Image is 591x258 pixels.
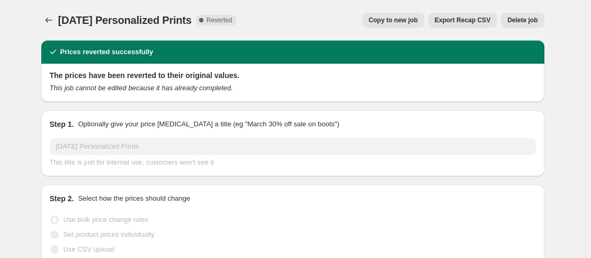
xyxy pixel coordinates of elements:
[507,16,538,24] span: Delete job
[207,16,232,24] span: Reverted
[50,70,536,81] h2: The prices have been reverted to their original values.
[78,119,339,130] p: Optionally give your price [MEDICAL_DATA] a title (eg "March 30% off sale on boots")
[369,16,418,24] span: Copy to new job
[501,13,544,28] button: Delete job
[50,119,74,130] h2: Step 1.
[60,47,154,57] h2: Prices reverted successfully
[50,138,536,155] input: 30% off holiday sale
[64,216,148,223] span: Use bulk price change rules
[428,13,497,28] button: Export Recap CSV
[41,13,56,28] button: Price change jobs
[64,230,155,238] span: Set product prices individually
[435,16,490,24] span: Export Recap CSV
[362,13,424,28] button: Copy to new job
[58,14,192,26] span: [DATE] Personalized Prints
[50,84,233,92] i: This job cannot be edited because it has already completed.
[50,158,214,166] span: This title is just for internal use, customers won't see it
[50,193,74,204] h2: Step 2.
[78,193,190,204] p: Select how the prices should change
[64,245,114,253] span: Use CSV upload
